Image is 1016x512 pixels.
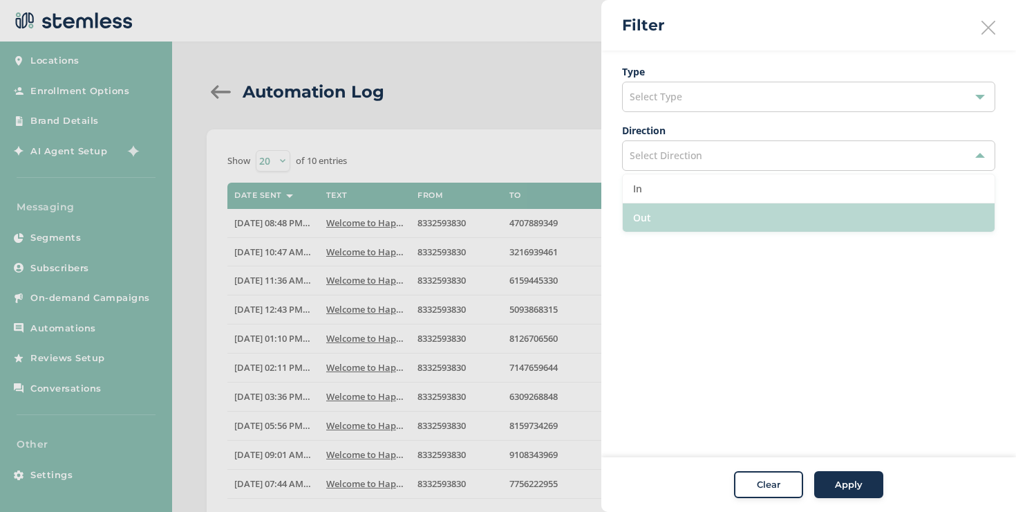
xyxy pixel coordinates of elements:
label: Type [622,64,995,79]
label: Direction [622,123,995,138]
span: Select Type [630,90,682,103]
li: In [623,174,995,203]
li: Out [623,203,995,232]
button: Apply [814,471,883,499]
button: Clear [734,471,803,499]
h2: Filter [622,14,664,37]
iframe: Chat Widget [947,446,1016,512]
span: Apply [835,478,863,492]
span: Clear [757,478,780,492]
span: Select Direction [630,149,702,162]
